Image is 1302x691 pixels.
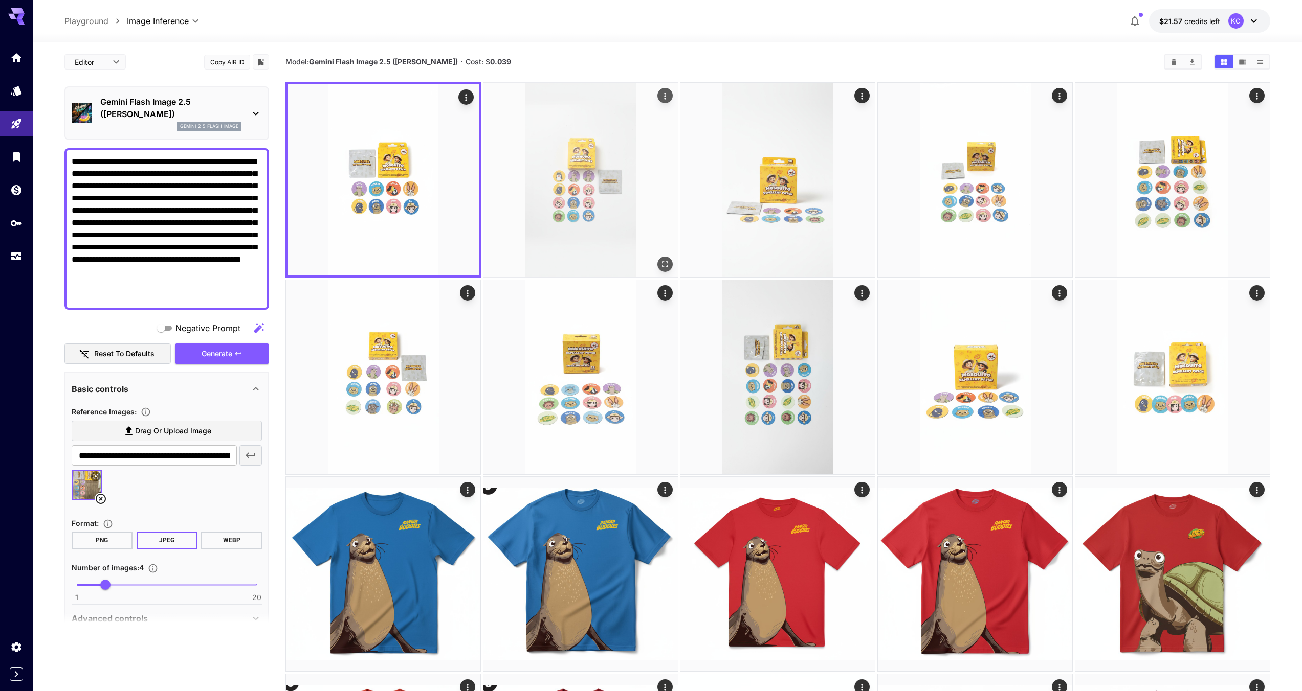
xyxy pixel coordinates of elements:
button: $21.57049KC [1149,9,1270,33]
span: 1 [75,592,78,603]
p: · [460,56,463,68]
button: Reset to defaults [64,343,171,364]
nav: breadcrumb [64,15,127,27]
img: 9k= [1075,280,1270,474]
span: Reference Images : [72,407,137,416]
div: Models [10,84,23,97]
div: Actions [460,285,475,301]
button: Upload a reference image to guide the result. This is needed for Image-to-Image or Inpainting. Su... [137,407,155,417]
div: API Keys [10,217,23,229]
button: Download All [1183,55,1201,68]
span: Negative Prompt [175,322,240,334]
div: Actions [657,482,673,497]
span: Image Inference [127,15,189,27]
div: Actions [458,89,474,105]
span: Drag or upload image [135,425,211,437]
div: Wallet [10,183,23,196]
img: Z [680,477,875,671]
img: 9k= [878,477,1072,671]
button: Add to library [256,56,266,68]
img: 9k= [878,83,1072,277]
button: Show media in grid view [1215,55,1233,68]
div: Actions [1052,285,1067,301]
div: Clear AllDownload All [1164,54,1202,70]
div: KC [1228,13,1244,29]
div: Home [10,51,23,64]
span: $21.57 [1159,17,1184,26]
div: Advanced controls [72,606,262,631]
img: 2Q== [1075,477,1270,671]
button: WEBP [201,532,262,549]
img: 2Q== [680,83,875,277]
button: Show media in list view [1251,55,1269,68]
div: Gemini Flash Image 2.5 ([PERSON_NAME])gemini_2_5_flash_image [72,91,262,135]
div: Settings [10,640,23,653]
div: Show media in grid viewShow media in video viewShow media in list view [1214,54,1270,70]
div: Actions [1249,482,1265,497]
div: Playground [10,118,23,130]
b: Gemini Flash Image 2.5 ([PERSON_NAME]) [309,57,458,66]
img: 9k= [288,84,479,275]
p: Basic controls [72,383,128,395]
p: Gemini Flash Image 2.5 ([PERSON_NAME]) [100,96,241,120]
div: Actions [855,285,870,301]
button: Specify how many images to generate in a single request. Each image generation will be charged se... [144,563,162,573]
span: Number of images : 4 [72,563,144,572]
b: 0.039 [490,57,511,66]
img: 2Q== [286,280,480,474]
img: 2Q== [483,477,678,671]
a: Playground [64,15,108,27]
div: Actions [1052,88,1067,103]
button: Expand sidebar [10,667,23,681]
div: Actions [1249,88,1265,103]
button: JPEG [137,532,197,549]
span: Editor [75,57,106,67]
div: Actions [855,482,870,497]
button: Choose the file format for the output image. [99,519,117,529]
div: Basic controls [72,377,262,401]
div: Actions [1249,285,1265,301]
div: Library [10,150,23,163]
span: Format : [72,519,99,527]
div: Actions [657,285,673,301]
span: credits left [1184,17,1220,26]
button: Generate [175,343,269,364]
p: gemini_2_5_flash_image [180,123,238,130]
div: Actions [460,482,475,497]
div: $21.57049 [1159,16,1220,27]
img: 9k= [878,280,1072,474]
div: Actions [855,88,870,103]
img: 9k= [483,83,678,277]
div: Actions [1052,482,1067,497]
div: Open in fullscreen [657,257,673,272]
img: 9k= [286,477,480,671]
img: 2Q== [483,280,678,474]
button: PNG [72,532,133,549]
label: Drag or upload image [72,421,262,442]
button: Copy AIR ID [204,55,250,70]
span: Model: [285,57,458,66]
span: Cost: $ [466,57,511,66]
div: Actions [657,88,673,103]
img: 2Q== [1075,83,1270,277]
span: 20 [252,592,261,603]
button: Clear All [1165,55,1183,68]
img: Z [680,280,875,474]
div: Usage [10,250,23,263]
span: Generate [202,348,232,360]
button: Show media in video view [1233,55,1251,68]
